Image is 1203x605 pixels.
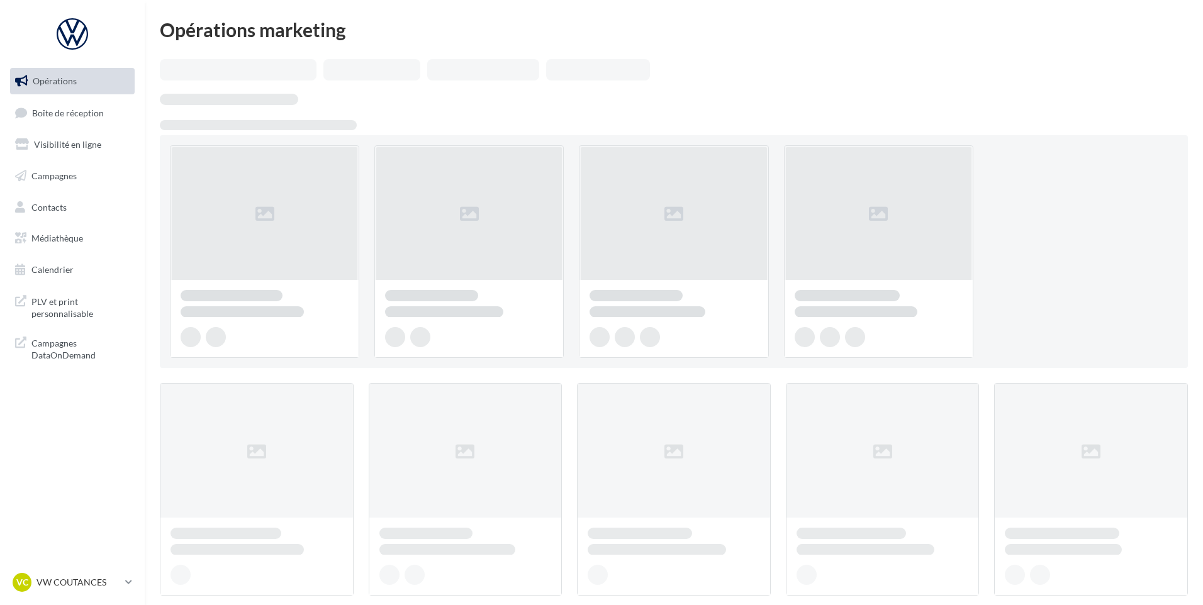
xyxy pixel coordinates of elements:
span: Visibilité en ligne [34,139,101,150]
span: VC [16,576,28,589]
a: Calendrier [8,257,137,283]
a: Campagnes DataOnDemand [8,330,137,367]
span: Médiathèque [31,233,83,243]
a: Contacts [8,194,137,221]
a: Opérations [8,68,137,94]
a: PLV et print personnalisable [8,288,137,325]
p: VW COUTANCES [36,576,120,589]
span: Opérations [33,75,77,86]
a: Campagnes [8,163,137,189]
span: Boîte de réception [32,107,104,118]
div: Opérations marketing [160,20,1188,39]
a: Visibilité en ligne [8,131,137,158]
span: Contacts [31,201,67,212]
a: Boîte de réception [8,99,137,126]
span: Campagnes [31,170,77,181]
a: Médiathèque [8,225,137,252]
span: Calendrier [31,264,74,275]
span: Campagnes DataOnDemand [31,335,130,362]
span: PLV et print personnalisable [31,293,130,320]
a: VC VW COUTANCES [10,570,135,594]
